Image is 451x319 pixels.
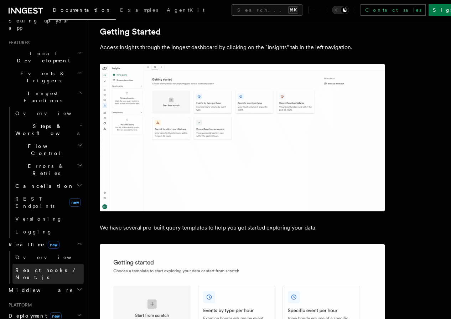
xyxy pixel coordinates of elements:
kbd: ⌘K [288,6,298,14]
button: Cancellation [12,180,84,192]
span: Features [6,40,30,46]
a: Examples [116,2,162,19]
span: Overview [15,110,89,116]
button: Steps & Workflows [12,120,84,140]
button: Local Development [6,47,84,67]
button: Toggle dark mode [332,6,349,14]
a: Logging [12,225,84,238]
a: Overview [12,251,84,264]
p: We have several pre-built query templates to help you get started exploring your data. [100,223,385,233]
span: Versioning [15,216,62,222]
a: Getting Started [100,27,161,37]
a: AgentKit [162,2,209,19]
span: new [69,198,81,207]
div: Realtimenew [6,251,84,284]
button: Errors & Retries [12,160,84,180]
a: Contact sales [361,4,426,16]
a: Overview [12,107,84,120]
button: Inngest Functions [6,87,84,107]
span: Middleware [6,287,73,294]
span: Overview [15,254,89,260]
button: Realtimenew [6,238,84,251]
span: Platform [6,302,32,308]
img: Getting Started Dashboard View [100,64,385,211]
a: Documentation [48,2,116,20]
span: Logging [15,229,52,235]
a: React hooks / Next.js [12,264,84,284]
a: REST Endpointsnew [12,192,84,212]
button: Flow Control [12,140,84,160]
span: Inngest Functions [6,90,77,104]
span: Errors & Retries [12,163,77,177]
span: Local Development [6,50,78,64]
span: REST Endpoints [15,196,55,209]
span: new [48,241,59,249]
button: Middleware [6,284,84,297]
button: Events & Triggers [6,67,84,87]
span: Cancellation [12,182,74,190]
a: Setting up your app [6,14,84,34]
span: Realtime [6,241,59,248]
span: Events & Triggers [6,70,78,84]
span: React hooks / Next.js [15,267,78,280]
a: Versioning [12,212,84,225]
span: Examples [120,7,158,13]
div: Inngest Functions [6,107,84,238]
span: Documentation [53,7,112,13]
span: Steps & Workflows [12,123,79,137]
span: AgentKit [167,7,204,13]
span: Flow Control [12,143,77,157]
p: Access Insights through the Inngest dashboard by clicking on the "Insights" tab in the left navig... [100,42,385,52]
button: Search...⌘K [232,4,302,16]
